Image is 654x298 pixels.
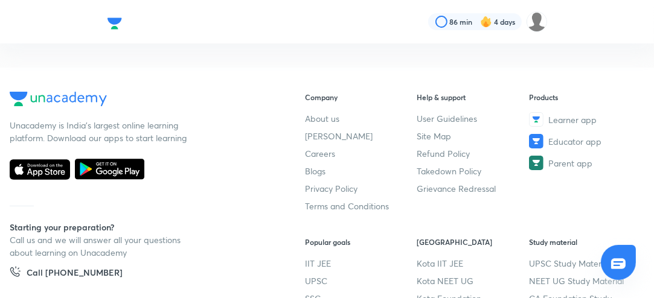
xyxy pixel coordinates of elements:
h6: Company [305,92,417,103]
a: Privacy Policy [305,182,417,195]
a: Blogs [305,165,417,177]
img: Company Logo [10,92,107,106]
p: Unacademy is India’s largest online learning platform. Download our apps to start learning [10,119,191,144]
img: Learner app [529,112,543,127]
h5: Call [PHONE_NUMBER] [27,266,123,283]
a: Parent app [529,156,641,170]
a: Kota NEET UG [417,274,528,287]
a: [PERSON_NAME] [305,130,417,142]
a: Educator app [529,134,641,148]
h6: Study material [529,236,641,247]
img: Nishi raghuwanshi [527,11,547,32]
img: streak [480,16,492,28]
h6: [GEOGRAPHIC_DATA] [417,236,528,247]
a: Careers [305,147,417,160]
span: Learner app [548,113,597,126]
h5: Starting your preparation? [10,221,269,233]
span: Parent app [548,157,592,170]
span: Educator app [548,135,601,148]
span: Careers [305,147,335,160]
a: UPSC Study Material [529,257,641,270]
img: Company Logo [107,14,122,33]
a: Learner app [529,112,641,127]
a: NEET UG Study Material [529,274,641,287]
a: Kota IIT JEE [417,257,528,270]
img: Parent app [529,156,543,170]
a: Takedown Policy [417,165,528,177]
a: About us [305,112,417,125]
a: UPSC [305,274,417,287]
a: Company Logo [107,14,122,29]
a: Call [PHONE_NUMBER] [10,266,123,283]
h6: Help & support [417,92,528,103]
a: Site Map [417,130,528,142]
a: Grievance Redressal [417,182,528,195]
a: User Guidelines [417,112,528,125]
a: IIT JEE [305,257,417,270]
a: Refund Policy [417,147,528,160]
a: Company Logo [10,92,269,109]
h6: Products [529,92,641,103]
a: Terms and Conditions [305,200,417,212]
h6: Popular goals [305,236,417,247]
p: Call us and we will answer all your questions about learning on Unacademy [10,233,191,259]
img: Educator app [529,134,543,148]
